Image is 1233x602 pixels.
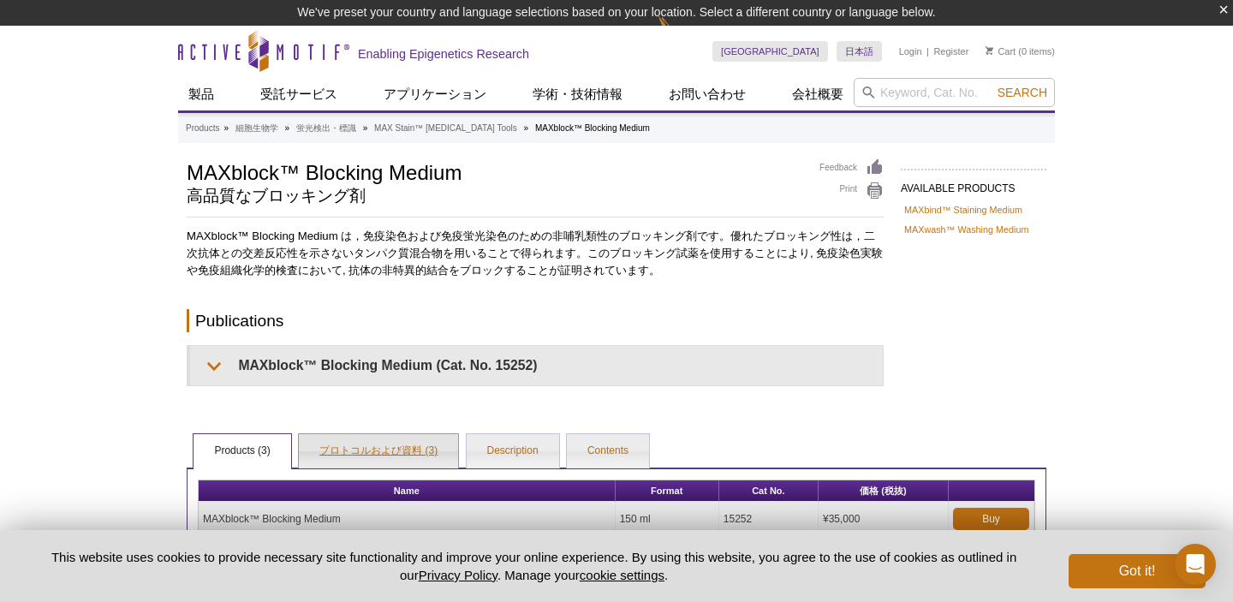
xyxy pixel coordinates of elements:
[782,78,854,110] a: 会社概要
[819,502,949,537] td: ¥35,000
[373,78,497,110] a: アプリケーション
[1069,554,1206,588] button: Got it!
[178,78,224,110] a: 製品
[194,434,290,468] a: Products (3)
[524,123,529,133] li: »
[580,568,664,582] button: cookie settings
[535,123,650,133] li: MAXblock™ Blocking Medium
[285,123,290,133] li: »
[819,158,884,177] a: Feedback
[190,346,883,384] summary: MAXblock™ Blocking Medium (Cat. No. 15252)
[719,502,819,537] td: 15252
[567,434,649,468] a: Contents
[926,41,929,62] li: |
[901,169,1046,200] h2: AVAILABLE PRODUCTS
[616,502,719,537] td: 150 ml
[986,41,1055,62] li: (0 items)
[363,123,368,133] li: »
[187,309,884,332] h2: Publications
[299,434,458,468] a: プロトコルおよび資料 (3)
[187,158,802,184] h1: MAXblock™ Blocking Medium
[819,182,884,200] a: Print
[933,45,968,57] a: Register
[199,480,616,502] th: Name
[27,548,1040,584] p: This website uses cookies to provide necessary site functionality and improve your online experie...
[187,228,884,279] p: MAXblock™ Blocking Medium は，免疫染色および免疫蛍光染色のための非哺乳類性のブロッキング剤です。優れたブロッキング性は，二次抗体との交差反応性を示さないタンパク質混合物...
[296,121,356,136] a: 蛍光検出・標識
[358,46,529,62] h2: Enabling Epigenetics Research
[719,480,819,502] th: Cat No.
[522,78,633,110] a: 学術・技術情報
[186,121,219,136] a: Products
[199,502,616,537] td: MAXblock™ Blocking Medium
[986,45,1016,57] a: Cart
[712,41,828,62] a: [GEOGRAPHIC_DATA]
[837,41,882,62] a: 日本語
[953,508,1029,530] a: Buy
[992,85,1052,100] button: Search
[998,86,1047,99] span: Search
[904,202,1022,218] a: MAXbind™ Staining Medium
[187,188,802,204] h2: 高品質なブロッキング剤
[854,78,1055,107] input: Keyword, Cat. No.
[819,480,949,502] th: 価格 (税抜)
[250,78,348,110] a: 受託サービス
[616,480,719,502] th: Format
[1175,544,1216,585] div: Open Intercom Messenger
[658,13,703,53] img: Change Here
[467,434,559,468] a: Description
[419,568,497,582] a: Privacy Policy
[899,45,922,57] a: Login
[986,46,993,55] img: Your Cart
[374,121,517,136] a: MAX Stain™ [MEDICAL_DATA] Tools
[235,121,278,136] a: 細胞生物学
[658,78,756,110] a: お問い合わせ
[223,123,229,133] li: »
[904,222,1028,237] a: MAXwash™ Washing Medium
